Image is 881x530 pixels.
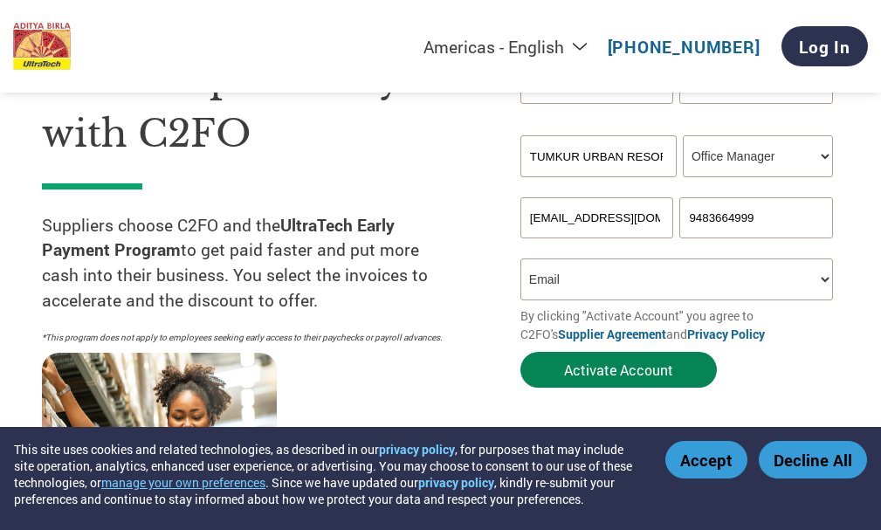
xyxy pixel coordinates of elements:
button: Activate Account [520,352,717,388]
div: This site uses cookies and related technologies, as described in our , for purposes that may incl... [14,441,640,507]
p: By clicking "Activate Account" you agree to C2FO's and [520,306,839,343]
a: privacy policy [418,474,494,491]
div: Inavlid Phone Number [679,240,832,251]
button: Decline All [759,441,867,478]
a: privacy policy [379,441,455,458]
div: Invalid first name or first name is too long [520,106,673,128]
p: *This program does not apply to employees seeking early access to their paychecks or payroll adva... [42,331,451,344]
img: supply chain worker [42,353,277,525]
input: Phone* [679,197,832,238]
a: Privacy Policy [687,326,765,342]
a: Log In [781,26,868,66]
div: Invalid last name or last name is too long [679,106,832,128]
p: Suppliers choose C2FO and the to get paid faster and put more cash into their business. You selec... [42,213,468,313]
button: Accept [665,441,747,478]
select: Title/Role [683,135,833,177]
input: Invalid Email format [520,197,673,238]
input: Your company name* [520,135,677,177]
a: Supplier Agreement [558,326,666,342]
div: Invalid company name or company name is too long [520,179,833,190]
div: Inavlid Email Address [520,240,673,251]
button: manage your own preferences [101,474,265,491]
img: UltraTech [13,23,71,71]
a: [PHONE_NUMBER] [608,36,761,58]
